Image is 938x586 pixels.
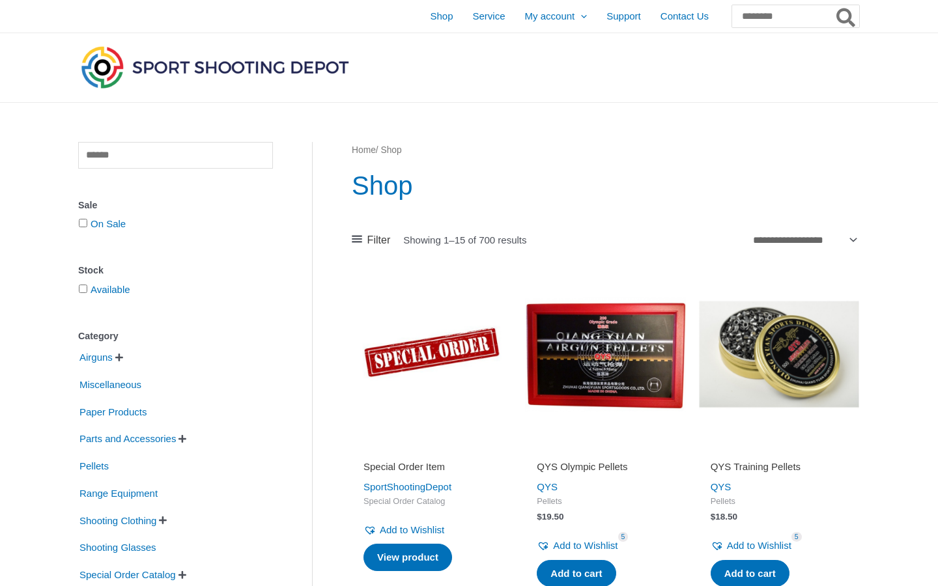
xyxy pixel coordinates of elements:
[537,512,563,522] bdi: 19.50
[115,353,123,362] span: 
[78,460,110,471] a: Pellets
[537,496,674,507] span: Pellets
[352,145,376,155] a: Home
[352,142,859,159] nav: Breadcrumb
[78,346,114,369] span: Airguns
[352,167,859,204] h1: Shop
[78,405,148,416] a: Paper Products
[537,460,674,478] a: QYS Olympic Pellets
[78,378,143,389] a: Miscellaneous
[78,455,110,477] span: Pellets
[178,570,186,579] span: 
[711,442,847,458] iframe: Customer reviews powered by Trustpilot
[78,568,177,579] a: Special Order Catalog
[711,496,847,507] span: Pellets
[363,442,500,458] iframe: Customer reviews powered by Trustpilot
[711,512,716,522] span: $
[78,432,177,443] a: Parts and Accessories
[78,351,114,362] a: Airguns
[363,481,451,492] a: SportShootingDepot
[78,510,158,532] span: Shooting Clothing
[791,532,802,542] span: 5
[78,374,143,396] span: Miscellaneous
[834,5,859,27] button: Search
[79,219,87,227] input: On Sale
[618,532,629,542] span: 5
[352,274,512,434] img: Special Order Item
[79,285,87,293] input: Available
[537,460,674,473] h2: QYS Olympic Pellets
[403,235,526,245] p: Showing 1–15 of 700 results
[78,43,352,91] img: Sport Shooting Depot
[537,537,618,555] a: Add to Wishlist
[78,487,159,498] a: Range Equipment
[380,524,444,535] span: Add to Wishlist
[711,460,847,478] a: QYS Training Pellets
[525,274,685,434] img: QYS Olympic Pellets
[159,516,167,525] span: 
[363,521,444,539] a: Add to Wishlist
[78,537,158,559] span: Shooting Glasses
[367,230,391,250] span: Filter
[699,274,859,434] img: QYS Training Pellets
[78,261,273,280] div: Stock
[91,284,130,295] a: Available
[78,514,158,525] a: Shooting Clothing
[711,460,847,473] h2: QYS Training Pellets
[78,327,273,346] div: Category
[553,540,618,551] span: Add to Wishlist
[537,512,542,522] span: $
[363,460,500,473] h2: Special Order Item
[711,537,791,555] a: Add to Wishlist
[78,564,177,586] span: Special Order Catalog
[711,481,732,492] a: QYS
[363,496,500,507] span: Special Order Catalog
[537,442,674,458] iframe: Customer reviews powered by Trustpilot
[711,512,737,522] bdi: 18.50
[363,544,452,571] a: Read more about “Special Order Item”
[727,540,791,551] span: Add to Wishlist
[363,460,500,478] a: Special Order Item
[78,541,158,552] a: Shooting Glasses
[91,218,126,229] a: On Sale
[178,434,186,443] span: 
[537,481,558,492] a: QYS
[78,482,159,505] span: Range Equipment
[78,401,148,423] span: Paper Products
[352,230,390,250] a: Filter
[748,230,859,249] select: Shop order
[78,428,177,450] span: Parts and Accessories
[78,196,273,215] div: Sale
